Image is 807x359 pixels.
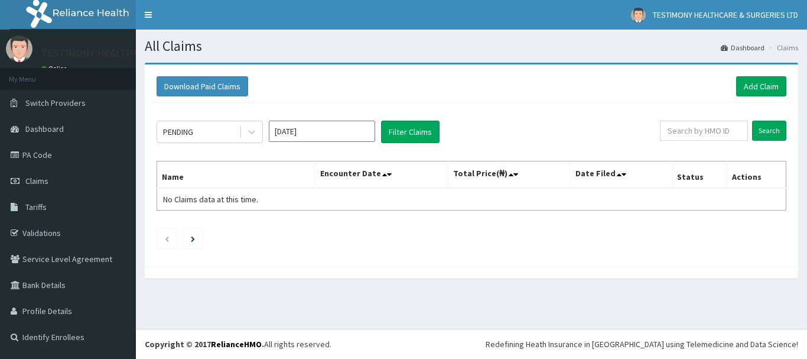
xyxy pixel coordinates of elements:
[25,176,48,186] span: Claims
[163,194,258,205] span: No Claims data at this time.
[381,121,440,143] button: Filter Claims
[25,98,86,108] span: Switch Providers
[766,43,798,53] li: Claims
[6,35,32,62] img: User Image
[145,339,264,350] strong: Copyright © 2017 .
[571,161,672,189] th: Date Filed
[41,48,238,59] p: TESTIMONY HEALTHCARE & SURGERIES LTD
[164,233,170,244] a: Previous page
[486,338,798,350] div: Redefining Heath Insurance in [GEOGRAPHIC_DATA] using Telemedicine and Data Science!
[25,202,47,212] span: Tariffs
[736,76,786,96] a: Add Claim
[163,126,193,138] div: PENDING
[269,121,375,142] input: Select Month and Year
[653,9,798,20] span: TESTIMONY HEALTHCARE & SURGERIES LTD
[631,8,646,22] img: User Image
[752,121,786,141] input: Search
[660,121,748,141] input: Search by HMO ID
[25,124,64,134] span: Dashboard
[211,339,262,350] a: RelianceHMO
[41,64,70,73] a: Online
[727,161,786,189] th: Actions
[145,38,798,54] h1: All Claims
[721,43,764,53] a: Dashboard
[315,161,448,189] th: Encounter Date
[448,161,571,189] th: Total Price(₦)
[157,76,248,96] button: Download Paid Claims
[672,161,727,189] th: Status
[191,233,195,244] a: Next page
[157,161,315,189] th: Name
[136,329,807,359] footer: All rights reserved.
